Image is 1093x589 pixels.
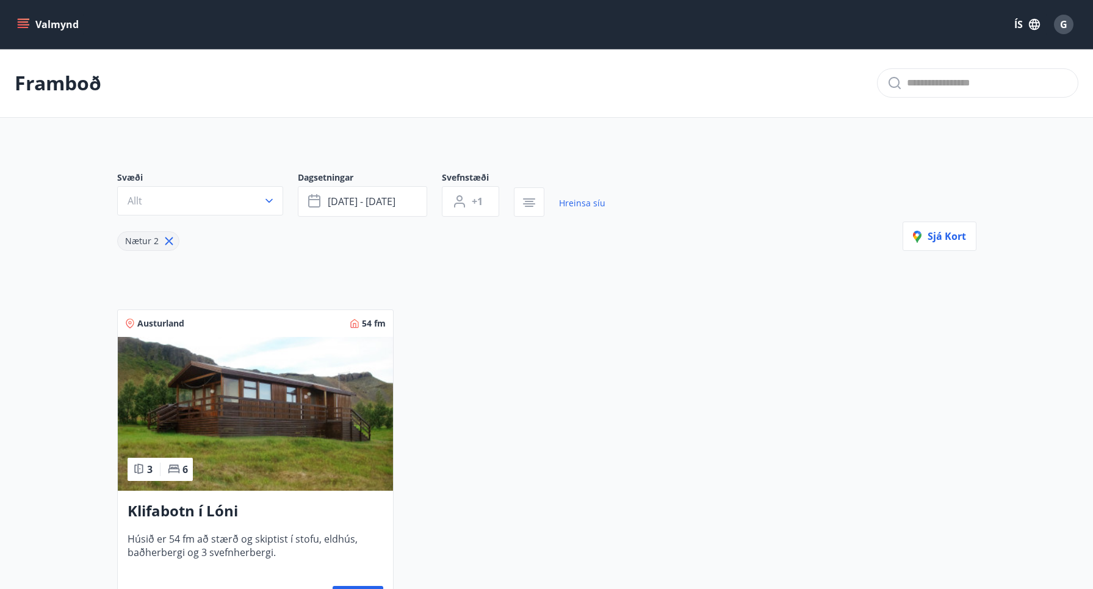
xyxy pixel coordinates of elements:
span: 54 fm [362,317,386,330]
span: 3 [147,463,153,476]
h3: Klifabotn í Lóni [128,500,383,522]
button: G [1049,10,1078,39]
button: [DATE] - [DATE] [298,186,427,217]
p: Framboð [15,70,101,96]
span: Húsið er 54 fm að stærð og skiptist í stofu, eldhús, baðherbergi og 3 svefnherbergi. [128,532,383,573]
span: Austurland [137,317,184,330]
span: Nætur 2 [125,235,159,247]
span: Allt [128,194,142,208]
button: +1 [442,186,499,217]
span: Sjá kort [913,229,966,243]
span: Svæði [117,172,298,186]
a: Hreinsa síu [559,190,605,217]
span: Svefnstæði [442,172,514,186]
div: Nætur 2 [117,231,179,251]
span: G [1060,18,1067,31]
button: Allt [117,186,283,215]
img: Paella dish [118,337,393,491]
button: Sjá kort [903,222,976,251]
span: [DATE] - [DATE] [328,195,395,208]
button: menu [15,13,84,35]
span: 6 [182,463,188,476]
span: +1 [472,195,483,208]
button: ÍS [1008,13,1047,35]
span: Dagsetningar [298,172,442,186]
